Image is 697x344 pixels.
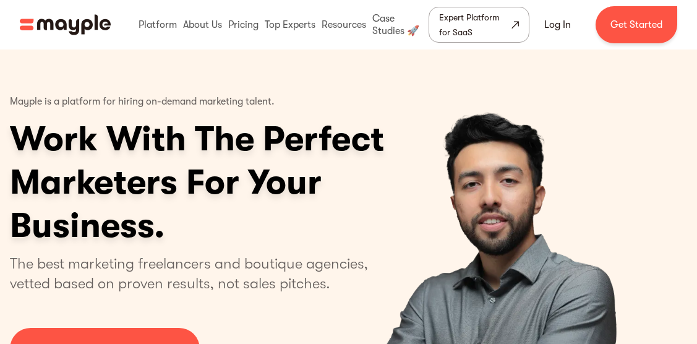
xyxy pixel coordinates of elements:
[529,10,586,40] a: Log In
[10,254,383,293] p: The best marketing freelancers and boutique agencies, vetted based on proven results, not sales p...
[10,87,275,118] p: Mayple is a platform for hiring on-demand marketing talent.
[439,10,509,40] div: Expert Platform for SaaS
[429,7,529,43] a: Expert Platform for SaaS
[20,13,111,37] img: Mayple logo
[596,6,677,43] a: Get Started
[10,118,480,247] h1: Work With The Perfect Marketers For Your Business.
